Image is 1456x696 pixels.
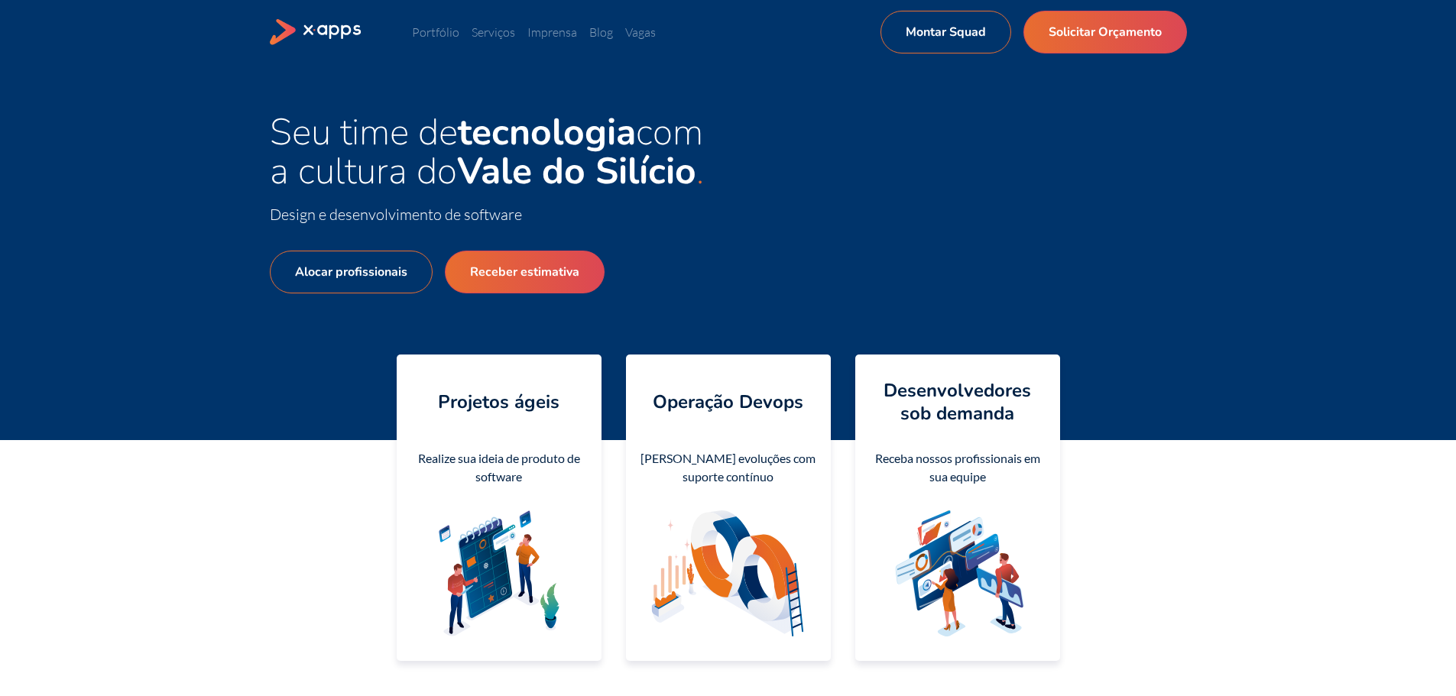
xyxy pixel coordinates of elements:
strong: tecnologia [458,107,636,157]
a: Vagas [625,24,656,40]
h4: Projetos ágeis [438,390,559,413]
a: Imprensa [527,24,577,40]
a: Serviços [472,24,515,40]
div: Receba nossos profissionais em sua equipe [867,449,1048,486]
div: Realize sua ideia de produto de software [409,449,589,486]
h4: Operação Devops [653,390,803,413]
h4: Desenvolvedores sob demanda [867,379,1048,425]
a: Blog [589,24,613,40]
span: Seu time de com a cultura do [270,107,703,196]
a: Solicitar Orçamento [1023,11,1187,53]
a: Alocar profissionais [270,251,433,293]
strong: Vale do Silício [457,146,696,196]
a: Portfólio [412,24,459,40]
a: Montar Squad [880,11,1011,53]
a: Receber estimativa [445,251,605,293]
div: [PERSON_NAME] evoluções com suporte contínuo [638,449,819,486]
span: Design e desenvolvimento de software [270,205,522,224]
